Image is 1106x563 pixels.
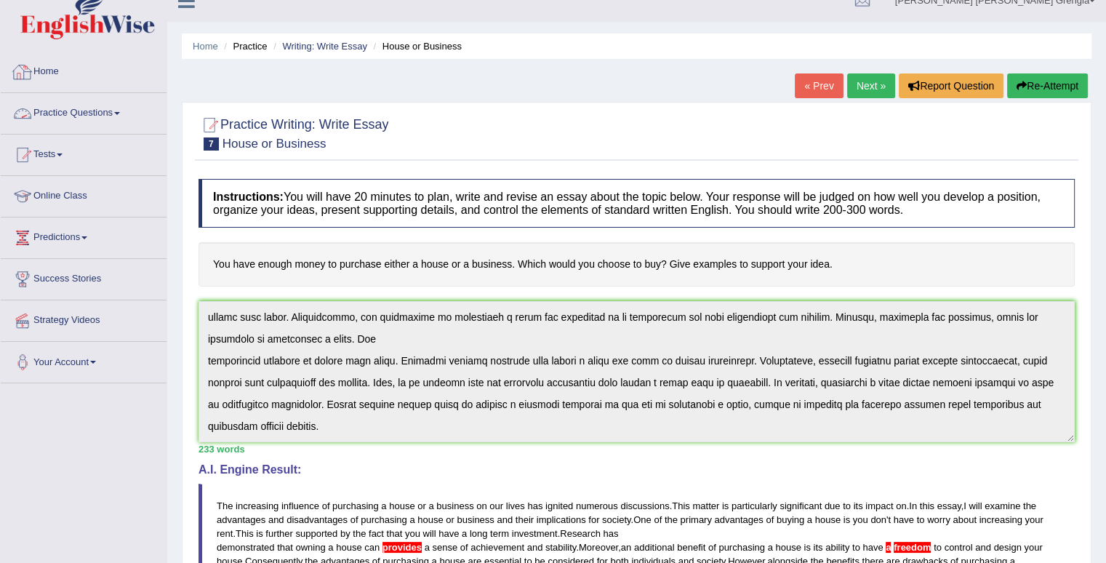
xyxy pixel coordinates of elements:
span: influence [281,500,319,511]
span: ability [825,542,849,553]
a: Predictions [1,217,167,254]
span: additional [634,542,675,553]
span: primary [680,514,711,525]
a: Tests [1,135,167,171]
span: The [217,500,233,511]
h4: A.I. Engine Result: [199,463,1075,476]
span: your [1025,514,1043,525]
span: a [462,528,467,539]
a: Home [193,41,218,52]
span: Uncountable nouns are usually not used with an indefinite article. Use simply “freedom”. (did you... [886,542,891,553]
span: a [768,542,773,553]
span: of [460,542,468,553]
span: One [633,514,652,525]
a: Your Account [1,342,167,378]
span: further [265,528,293,539]
span: your [1024,542,1042,553]
span: control [944,542,972,553]
span: have [894,514,914,525]
button: Re-Attempt [1007,73,1088,98]
span: discussions [620,500,669,511]
span: house [775,542,801,553]
h2: Practice Writing: Write Essay [199,114,388,151]
span: an [621,542,631,553]
span: or [417,500,426,511]
span: worry [927,514,950,525]
span: has [603,528,618,539]
span: a [807,514,812,525]
span: and [497,514,513,525]
span: increasing [236,500,278,511]
span: society [602,514,631,525]
span: increasing [979,514,1022,525]
span: of [654,514,662,525]
span: its [813,542,822,553]
span: that [277,542,293,553]
span: due [825,500,841,511]
span: The modal verb ‘can’ requires the verb’s base form. (did you mean: provide) [382,542,422,553]
span: This [672,500,690,511]
span: and [268,514,284,525]
span: of [708,542,716,553]
span: demonstrated [217,542,275,553]
span: implications [537,514,586,525]
a: Success Stories [1,259,167,295]
span: sense [432,542,457,553]
span: on [476,500,486,511]
span: have [862,542,883,553]
span: fact [369,528,384,539]
span: achievement [470,542,524,553]
small: House or Business [223,137,326,151]
a: Writing: Write Essay [282,41,367,52]
span: has [527,500,542,511]
span: particularly [732,500,777,511]
span: a [381,500,386,511]
span: owning [295,542,325,553]
span: to [934,542,942,553]
span: by [340,528,350,539]
span: the [353,528,366,539]
span: a [328,542,333,553]
span: In [909,500,917,511]
span: investment [512,528,558,539]
span: numerous [576,500,618,511]
span: will [422,528,436,539]
a: Online Class [1,176,167,212]
span: long [470,528,488,539]
a: « Prev [795,73,843,98]
span: that [387,528,403,539]
span: a [409,514,414,525]
h4: You will have 20 minutes to plan, write and revise an essay about the topic below. Your response ... [199,179,1075,228]
span: purchasing [718,542,765,553]
span: lives [506,500,525,511]
span: you [405,528,420,539]
button: Report Question [899,73,1003,98]
span: our [489,500,503,511]
span: Research [560,528,601,539]
span: is [256,528,263,539]
span: purchasing [332,500,379,511]
span: supported [295,528,337,539]
span: Uncountable nouns are usually not used with an indefinite article. Use simply “freedom”. (did you... [894,542,931,553]
span: house [815,514,841,525]
span: or [446,514,454,525]
span: house [389,500,414,511]
span: design [993,542,1021,553]
span: Moreover [579,542,618,553]
span: matter [692,500,719,511]
span: to [917,514,925,525]
span: 7 [204,137,219,151]
span: This [236,528,254,539]
span: ignited [545,500,573,511]
span: of [322,500,330,511]
span: on [896,500,906,511]
span: will [969,500,982,511]
span: disadvantages [286,514,348,525]
span: and [527,542,543,553]
span: impact [865,500,893,511]
span: purchasing [361,514,407,525]
li: House or Business [370,39,462,53]
span: the [1023,500,1036,511]
h4: You have enough money to purchase either a house or a business. Which would you choose to buy? Gi... [199,242,1075,287]
a: Practice Questions [1,93,167,129]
